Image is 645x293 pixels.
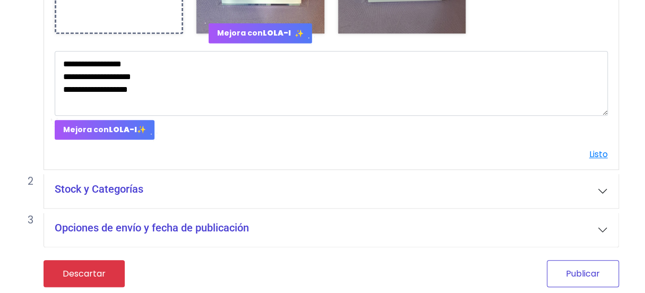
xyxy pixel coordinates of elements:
strong: LOLA-I [263,28,291,38]
button: Mejora conLOLA-I✨ [55,120,154,140]
span: ✨ [295,28,304,39]
button: Mejora conLOLA-I ✨ [209,23,312,44]
button: Stock y Categorías [44,174,618,208]
button: Opciones de envío y fecha de publicación [44,213,618,247]
h5: Stock y Categorías [55,183,143,195]
strong: LOLA-I [109,124,137,135]
button: Publicar [547,260,619,287]
h5: Opciones de envío y fecha de publicación [55,221,249,234]
a: Descartar [44,260,125,287]
a: Listo [589,148,608,160]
